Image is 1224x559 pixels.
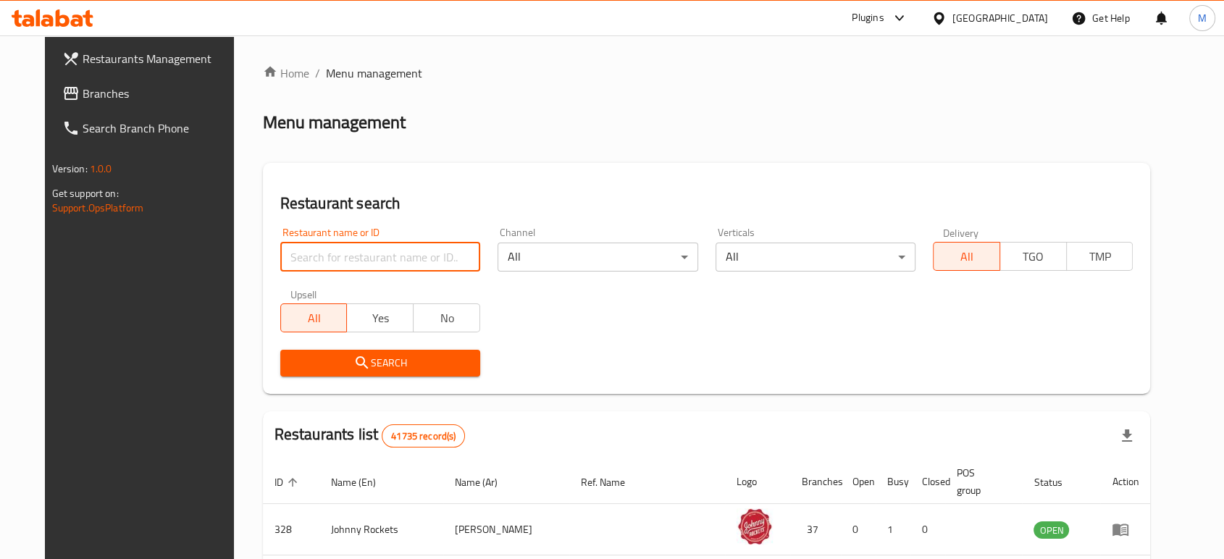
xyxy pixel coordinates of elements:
[910,504,945,555] td: 0
[83,50,238,67] span: Restaurants Management
[952,10,1048,26] div: [GEOGRAPHIC_DATA]
[716,243,915,272] div: All
[280,243,480,272] input: Search for restaurant name or ID..
[83,85,238,102] span: Branches
[841,460,876,504] th: Open
[999,242,1067,271] button: TGO
[263,111,406,134] h2: Menu management
[876,460,910,504] th: Busy
[280,303,348,332] button: All
[943,227,979,238] label: Delivery
[274,474,302,491] span: ID
[1198,10,1207,26] span: M
[1034,521,1069,539] div: OPEN
[263,64,1151,82] nav: breadcrumb
[1100,460,1150,504] th: Action
[876,504,910,555] td: 1
[419,308,474,329] span: No
[852,9,884,27] div: Plugins
[280,350,480,377] button: Search
[841,504,876,555] td: 0
[51,76,249,111] a: Branches
[353,308,408,329] span: Yes
[319,504,444,555] td: Johnny Rockets
[263,64,309,82] a: Home
[790,504,841,555] td: 37
[331,474,395,491] span: Name (En)
[1006,246,1061,267] span: TGO
[52,159,88,178] span: Version:
[287,308,342,329] span: All
[1112,521,1139,538] div: Menu
[346,303,414,332] button: Yes
[933,242,1000,271] button: All
[326,64,422,82] span: Menu management
[51,111,249,146] a: Search Branch Phone
[737,508,773,545] img: Johnny Rockets
[910,460,945,504] th: Closed
[280,193,1133,214] h2: Restaurant search
[1034,474,1081,491] span: Status
[1073,246,1128,267] span: TMP
[725,460,790,504] th: Logo
[957,464,1005,499] span: POS group
[382,429,464,443] span: 41735 record(s)
[939,246,994,267] span: All
[1110,419,1144,453] div: Export file
[292,354,469,372] span: Search
[263,504,319,555] td: 328
[581,474,644,491] span: Ref. Name
[274,424,466,447] h2: Restaurants list
[498,243,697,272] div: All
[315,64,320,82] li: /
[83,119,238,137] span: Search Branch Phone
[1034,522,1069,539] span: OPEN
[90,159,112,178] span: 1.0.0
[413,303,480,332] button: No
[52,184,119,203] span: Get support on:
[790,460,841,504] th: Branches
[290,289,317,299] label: Upsell
[52,198,144,217] a: Support.OpsPlatform
[1066,242,1133,271] button: TMP
[455,474,516,491] span: Name (Ar)
[443,504,569,555] td: [PERSON_NAME]
[51,41,249,76] a: Restaurants Management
